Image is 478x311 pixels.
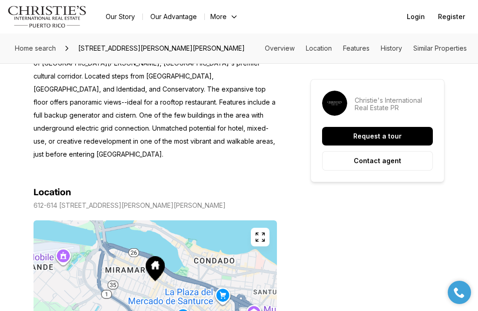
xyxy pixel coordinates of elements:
p: Christie's International Real Estate PR [355,97,433,112]
a: Home search [11,41,60,56]
span: [STREET_ADDRESS][PERSON_NAME][PERSON_NAME] [74,41,249,56]
span: Login [407,13,425,20]
a: Skip to: Features [343,44,370,52]
span: Home search [15,44,56,52]
a: Skip to: History [381,44,402,52]
button: Request a tour [322,127,433,146]
a: Skip to: Similar Properties [413,44,467,52]
p: Request a tour [353,132,402,140]
a: Skip to: Overview [265,44,295,52]
p: 612-614 [STREET_ADDRESS][PERSON_NAME][PERSON_NAME] [34,202,226,209]
button: More [205,10,244,23]
button: Register [432,7,471,26]
a: Skip to: Location [306,44,332,52]
img: logo [7,6,87,28]
span: Register [438,13,465,20]
a: Our Advantage [143,10,204,23]
p: Prime 6-story, 23,000 SF building with 3,800 SF of private parking in the heart of [GEOGRAPHIC_DA... [34,44,277,161]
a: Our Story [98,10,142,23]
nav: Page section menu [265,45,467,52]
p: Contact agent [354,157,401,165]
button: Login [401,7,431,26]
h4: Location [34,187,71,198]
button: Contact agent [322,151,433,171]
